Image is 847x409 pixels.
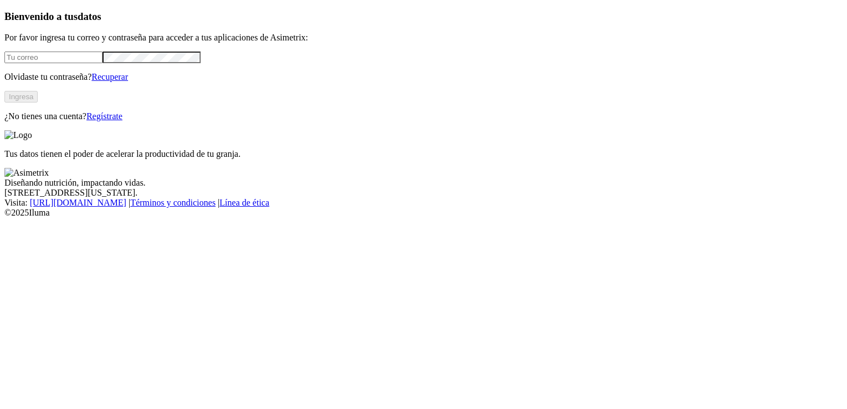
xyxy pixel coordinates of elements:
[4,198,843,208] div: Visita : | |
[30,198,126,207] a: [URL][DOMAIN_NAME]
[78,11,101,22] span: datos
[4,11,843,23] h3: Bienvenido a tus
[4,91,38,103] button: Ingresa
[4,111,843,121] p: ¿No tienes una cuenta?
[130,198,216,207] a: Términos y condiciones
[4,188,843,198] div: [STREET_ADDRESS][US_STATE].
[91,72,128,81] a: Recuperar
[4,52,103,63] input: Tu correo
[220,198,269,207] a: Línea de ética
[4,178,843,188] div: Diseñando nutrición, impactando vidas.
[4,208,843,218] div: © 2025 Iluma
[4,149,843,159] p: Tus datos tienen el poder de acelerar la productividad de tu granja.
[4,33,843,43] p: Por favor ingresa tu correo y contraseña para acceder a tus aplicaciones de Asimetrix:
[4,72,843,82] p: Olvidaste tu contraseña?
[4,130,32,140] img: Logo
[86,111,123,121] a: Regístrate
[4,168,49,178] img: Asimetrix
